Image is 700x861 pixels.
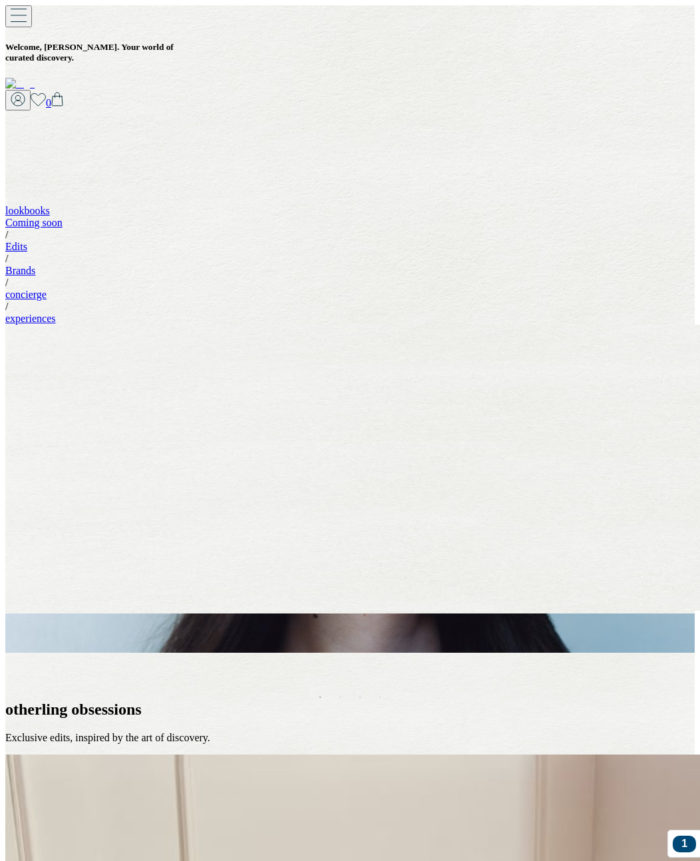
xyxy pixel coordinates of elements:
div: lookbooks [5,205,695,217]
div: / [5,301,695,313]
button: 3 [353,691,367,705]
span: 0 [46,97,51,108]
img: logo [5,78,35,90]
h5: Welcome, [PERSON_NAME] . Your world of curated discovery. [5,42,695,63]
a: lookbooksComing soon [5,205,695,229]
a: concierge [5,289,47,300]
a: Edits [5,241,27,252]
h2: otherling obsessions [5,701,695,719]
button: 1 [313,691,327,705]
div: / [5,253,695,265]
div: / [5,277,695,289]
p: Exclusive edits, inspired by the art of discovery. [5,733,695,745]
button: 2 [333,691,347,705]
a: 0 [46,97,63,108]
button: 4 [373,691,387,705]
a: experiences [5,313,56,324]
div: / [5,229,695,241]
a: Brands [5,265,35,276]
div: Coming soon [5,217,695,229]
